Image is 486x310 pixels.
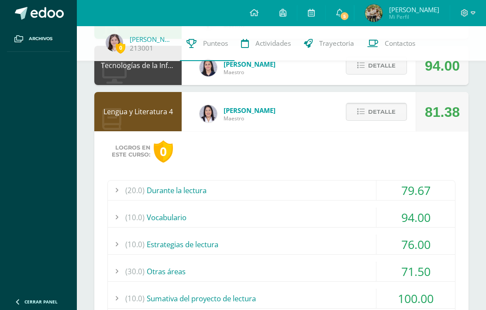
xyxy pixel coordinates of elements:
[94,92,182,131] div: Lengua y Literatura 4
[425,46,460,85] div: 94.00
[234,26,297,61] a: Actividades
[340,11,349,21] span: 5
[346,103,407,121] button: Detalle
[108,289,455,308] div: Sumativa del proyecto de lectura
[224,106,276,115] span: [PERSON_NAME]
[116,42,125,53] span: 0
[200,59,217,76] img: dbcf09110664cdb6f63fe058abfafc14.png
[203,39,228,48] span: Punteos
[389,5,439,14] span: [PERSON_NAME]
[125,181,145,200] span: (20.0)
[224,68,276,76] span: Maestro
[200,105,217,123] img: fd1196377973db38ffd7ffd912a4bf7e.png
[346,57,407,75] button: Detalle
[112,144,150,158] span: Logros en este curso:
[106,34,123,51] img: a9f8c04e9fece371e1d4e5486ae1cb72.png
[24,299,58,305] span: Cerrar panel
[130,44,153,53] a: 213001
[376,181,455,200] div: 79.67
[7,26,70,52] a: Archivos
[125,262,145,281] span: (30.0)
[376,262,455,281] div: 71.50
[376,235,455,254] div: 76.00
[108,262,455,281] div: Otras áreas
[376,208,455,227] div: 94.00
[425,92,460,132] div: 81.38
[224,115,276,122] span: Maestro
[385,39,415,48] span: Contactos
[130,35,173,44] a: [PERSON_NAME]
[319,39,354,48] span: Trayectoria
[365,4,383,22] img: 7c77d7145678e0f32de3ef581a6b6d6b.png
[125,208,145,227] span: (10.0)
[389,13,439,20] span: Mi Perfil
[255,39,291,48] span: Actividades
[180,26,234,61] a: Punteos
[368,58,396,74] span: Detalle
[368,104,396,120] span: Detalle
[376,289,455,308] div: 100.00
[125,235,145,254] span: (10.0)
[94,46,182,85] div: Tecnologías de la Información y la Comunicación 4
[125,289,145,308] span: (10.0)
[361,26,422,61] a: Contactos
[108,235,455,254] div: Estrategias de lectura
[297,26,361,61] a: Trayectoria
[224,60,276,68] span: [PERSON_NAME]
[154,140,173,163] div: 0
[108,208,455,227] div: Vocabulario
[29,35,52,42] span: Archivos
[108,181,455,200] div: Durante la lectura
